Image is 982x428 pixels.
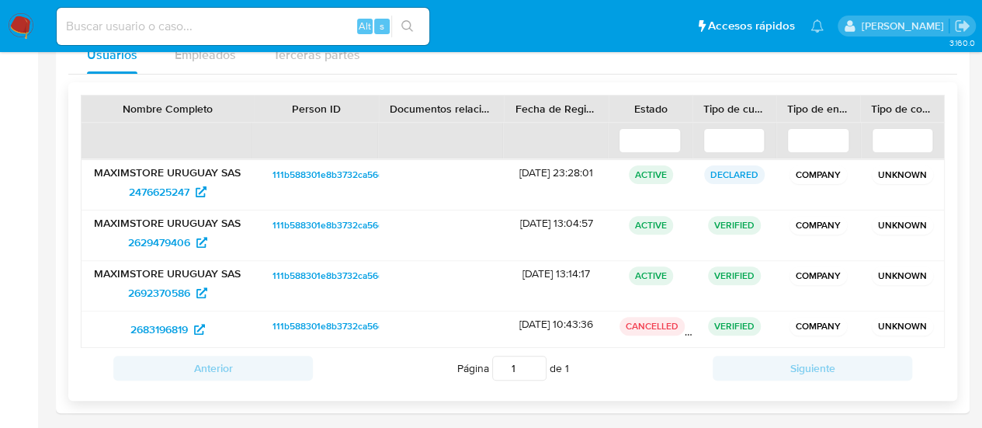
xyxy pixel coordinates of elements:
[861,19,949,33] p: federico.dibella@mercadolibre.com
[391,16,423,37] button: search-icon
[810,19,824,33] a: Notificaciones
[708,18,795,34] span: Accesos rápidos
[949,37,974,49] span: 3.160.0
[380,19,384,33] span: s
[954,18,970,34] a: Salir
[359,19,371,33] span: Alt
[57,16,429,37] input: Buscar usuario o caso...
